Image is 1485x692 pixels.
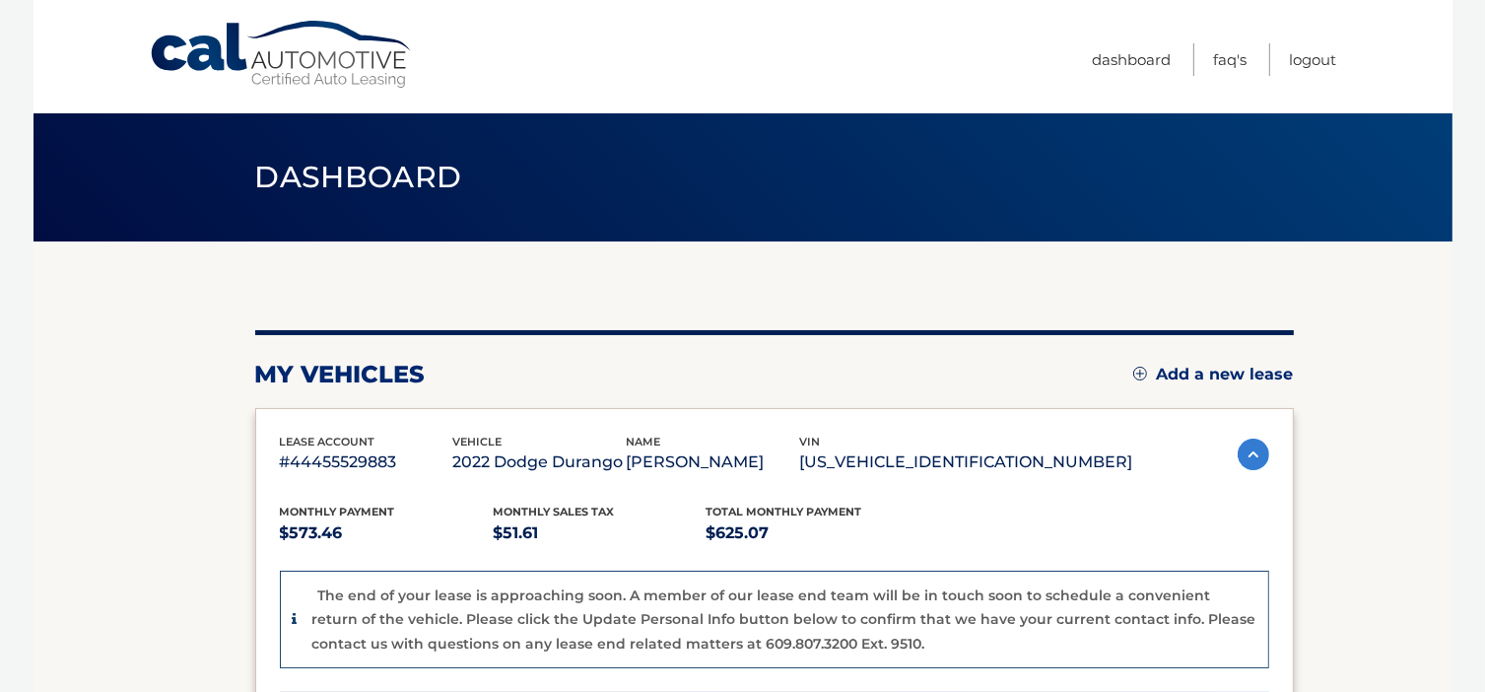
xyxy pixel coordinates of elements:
[280,435,375,449] span: lease account
[627,435,661,449] span: name
[280,449,453,476] p: #44455529883
[627,449,800,476] p: [PERSON_NAME]
[255,159,462,195] span: Dashboard
[280,505,395,519] span: Monthly Payment
[312,587,1256,653] p: The end of your lease is approaching soon. A member of our lease end team will be in touch soon t...
[453,449,627,476] p: 2022 Dodge Durango
[1238,439,1269,470] img: accordion-active.svg
[149,20,415,90] a: Cal Automotive
[453,435,503,449] span: vehicle
[493,519,707,547] p: $51.61
[493,505,614,519] span: Monthly sales Tax
[255,360,426,389] h2: my vehicles
[707,519,920,547] p: $625.07
[707,505,862,519] span: Total Monthly Payment
[1133,365,1294,384] a: Add a new lease
[1093,43,1172,76] a: Dashboard
[1290,43,1337,76] a: Logout
[1214,43,1248,76] a: FAQ's
[1133,367,1147,381] img: add.svg
[280,519,494,547] p: $573.46
[800,449,1133,476] p: [US_VEHICLE_IDENTIFICATION_NUMBER]
[800,435,821,449] span: vin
